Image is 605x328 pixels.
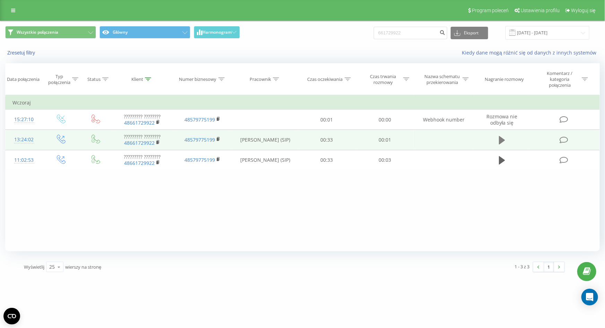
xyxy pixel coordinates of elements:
[374,27,447,39] input: Wyszukiwanie według numeru
[112,110,172,130] td: ????????? ????????
[521,8,560,13] span: Ustawienia profilu
[6,96,600,110] td: Wczoraj
[194,26,240,39] button: Harmonogram
[24,264,44,270] span: Wyświetlij
[308,76,343,82] div: Czas oczekiwania
[485,76,524,82] div: Nagranie rozmowy
[12,113,36,126] div: 15:27:10
[3,308,20,325] button: Open CMP widget
[179,76,217,82] div: Numer biznesowy
[124,119,155,126] a: 48661729922
[539,70,580,88] div: Komentarz / kategoria połączenia
[124,140,155,146] a: 48661729922
[298,150,356,170] td: 00:33
[424,74,461,85] div: Nazwa schematu przekierowania
[233,130,297,150] td: [PERSON_NAME] (SIP)
[5,26,96,39] button: Wszystkie połączenia
[131,76,143,82] div: Klient
[100,26,190,39] button: Główny
[48,74,70,85] div: Typ połączenia
[184,157,215,163] a: 48579775199
[544,262,554,272] a: 1
[12,153,36,167] div: 11:02:53
[462,49,600,56] a: Kiedy dane mogą różnić się od danych z innych systemów
[5,50,38,56] button: Zresetuj filtry
[356,110,414,130] td: 00:00
[12,133,36,146] div: 13:24:02
[124,160,155,166] a: 48661729922
[250,76,271,82] div: Pracownik
[356,130,414,150] td: 00:01
[581,289,598,305] div: Open Intercom Messenger
[112,150,172,170] td: ????????? ????????
[515,263,530,270] div: 1 - 3 z 3
[7,76,40,82] div: Data połączenia
[298,130,356,150] td: 00:33
[364,74,401,85] div: Czas trwania rozmowy
[356,150,414,170] td: 00:03
[17,30,58,35] span: Wszystkie połączenia
[184,116,215,123] a: 48579775199
[202,30,232,35] span: Harmonogram
[486,113,517,126] span: Rozmowa nie odbyła się
[571,8,596,13] span: Wyloguj się
[184,136,215,143] a: 48579775199
[233,150,297,170] td: [PERSON_NAME] (SIP)
[298,110,356,130] td: 00:01
[472,8,509,13] span: Program poleceń
[414,110,474,130] td: Webhook number
[87,76,101,82] div: Status
[65,264,101,270] span: wierszy na stronę
[112,130,172,150] td: ????????? ????????
[49,263,55,270] div: 25
[451,27,488,39] button: Eksport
